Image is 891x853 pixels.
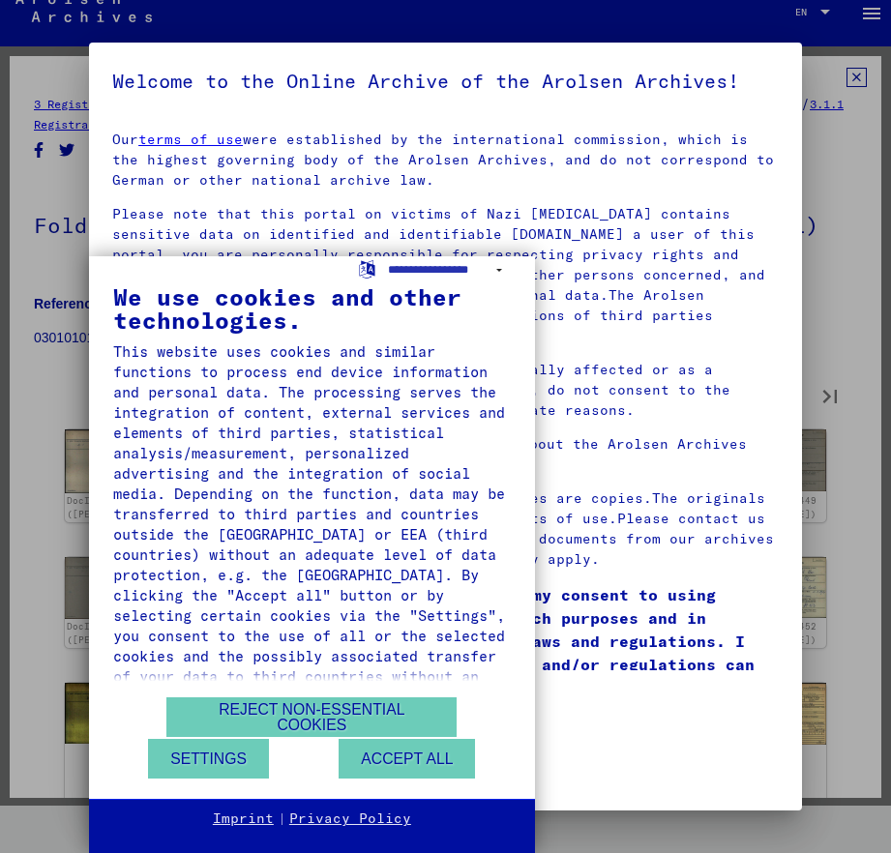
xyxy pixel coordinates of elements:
[289,809,411,829] a: Privacy Policy
[113,285,511,332] div: We use cookies and other technologies.
[113,341,511,707] div: This website uses cookies and similar functions to process end device information and personal da...
[148,739,269,779] button: Settings
[339,739,475,779] button: Accept all
[166,697,457,737] button: Reject non-essential cookies
[213,809,274,829] a: Imprint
